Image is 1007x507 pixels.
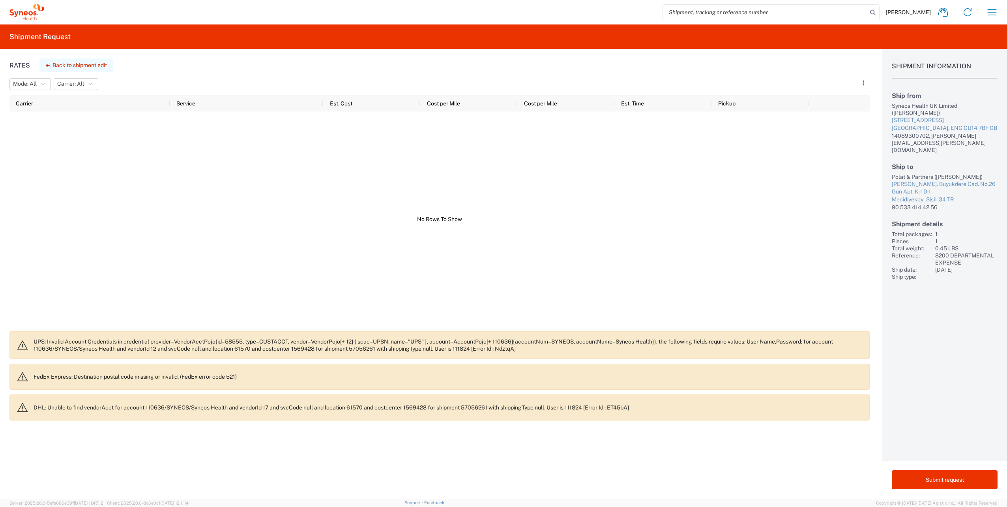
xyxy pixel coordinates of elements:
h2: Shipment Request [9,32,71,41]
h1: Shipment Information [892,62,998,79]
h2: Shipment details [892,220,998,228]
span: [PERSON_NAME] [886,9,931,16]
span: Mode: All [13,80,37,88]
span: Est. Time [621,100,644,107]
button: Back to shipment edit [39,58,113,72]
a: [PERSON_NAME]. Buyukdere Cad. No.26 Gun Apt. K:1 D:1Mecidiyekoy - Sisli, 34 TR [892,180,998,204]
span: Carrier: All [57,80,84,88]
div: Syneos Health UK Limited ([PERSON_NAME]) [892,102,998,116]
h2: Ship from [892,92,998,100]
p: DHL: Unable to find vendorAcct for account 110636/SYNEOS/Syneos Health and vendorId 17 and svcCod... [34,404,863,411]
div: 14089300702, [PERSON_NAME][EMAIL_ADDRESS][PERSON_NAME][DOMAIN_NAME] [892,132,998,154]
span: Pickup [718,100,736,107]
div: Total weight: [892,245,932,252]
button: Carrier: All [54,78,98,90]
span: Client: 2025.20.0-8c6e0cf [107,501,189,505]
div: Total packages: [892,231,932,238]
div: [DATE] [935,266,998,273]
span: Cost per Mile [427,100,460,107]
div: Ship date: [892,266,932,273]
a: Feedback [424,500,444,505]
span: Server: 2025.20.0-5efa686e39f [9,501,103,505]
div: [STREET_ADDRESS] [892,116,998,124]
h2: Ship to [892,163,998,171]
div: [PERSON_NAME]. Buyukdere Cad. No.26 Gun Apt. K:1 D:1 [892,180,998,196]
span: Service [176,100,195,107]
h1: Rates [9,62,30,69]
span: [DATE] 12:11:14 [160,501,189,505]
div: 1 [935,238,998,245]
p: FedEx Express: Destination postal code missing or invalid. (FedEx error code 521) [34,373,863,380]
span: Copyright © [DATE]-[DATE] Agistix Inc., All Rights Reserved [876,499,998,507]
span: Cost per Mile [524,100,557,107]
button: Submit request [892,470,998,489]
span: Est. Cost [330,100,352,107]
div: 0.45 LBS [935,245,998,252]
div: Mecidiyekoy - Sisli, 34 TR [892,196,998,204]
button: Mode: All [9,78,51,90]
div: Polat & Partners ([PERSON_NAME]) [892,173,998,180]
a: Support [404,500,424,505]
div: 90 533 414 42 56 [892,204,998,211]
a: [STREET_ADDRESS][GEOGRAPHIC_DATA], ENG GU14 7BF GB [892,116,998,132]
span: [DATE] 11:47:12 [74,501,103,505]
div: [GEOGRAPHIC_DATA], ENG GU14 7BF GB [892,124,998,132]
div: 8200 DEPARTMENTAL EXPENSE [935,252,998,266]
div: Reference: [892,252,932,266]
div: Pieces [892,238,932,245]
div: 1 [935,231,998,238]
div: Ship type: [892,273,932,280]
input: Shipment, tracking or reference number [663,5,867,20]
span: Carrier [16,100,33,107]
p: UPS: Invalid Account Credentials in credential provider=VendorAcctPojo{id=58555, type=CUSTACCT, v... [34,338,863,352]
